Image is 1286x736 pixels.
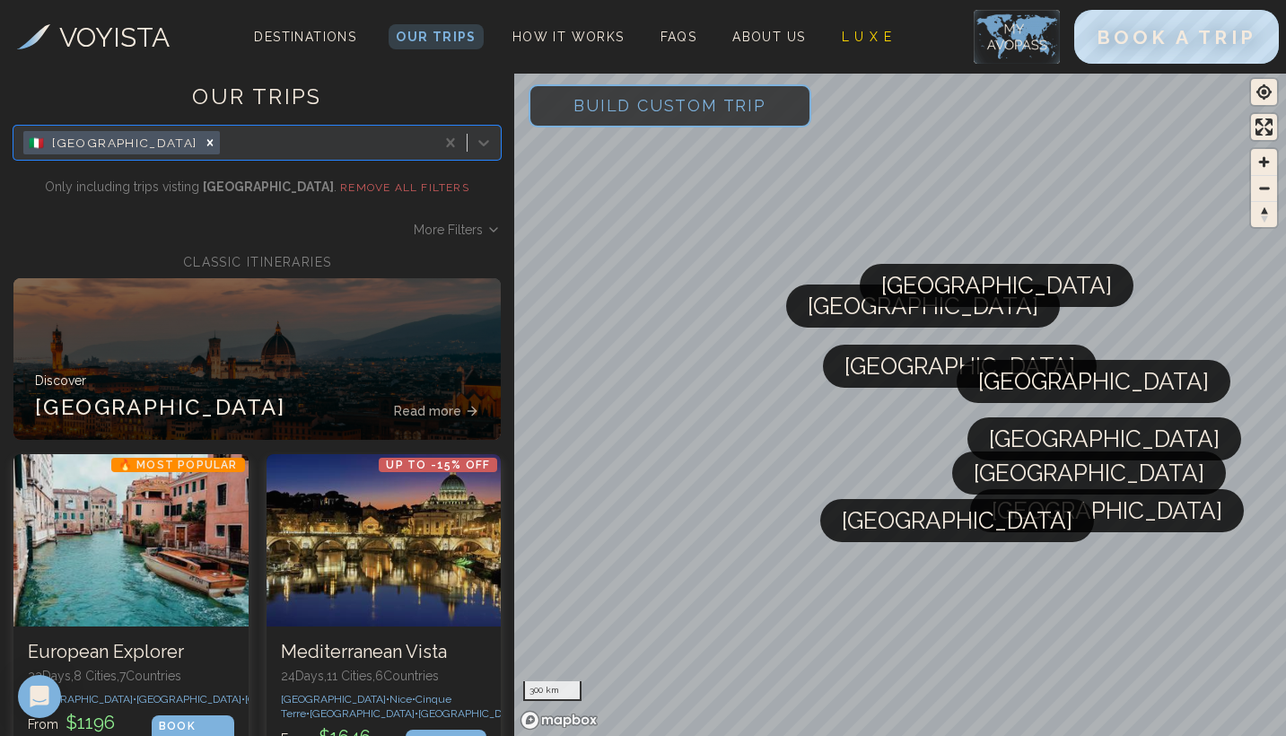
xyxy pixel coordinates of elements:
[732,30,805,44] span: About Us
[520,710,599,731] a: Mapbox homepage
[1074,10,1279,64] button: BOOK A TRIP
[989,417,1220,460] span: [GEOGRAPHIC_DATA]
[59,17,170,57] h3: VOYISTA
[13,83,501,126] h1: OUR TRIPS
[13,278,501,440] a: Discover[GEOGRAPHIC_DATA]Read more
[1251,149,1277,175] button: Zoom in
[17,178,497,196] p: Only including trips visting .
[281,667,487,685] p: 24 Days, 11 Cities, 6 Countr ies
[835,24,900,49] a: L U X E
[808,285,1038,328] span: [GEOGRAPHIC_DATA]
[35,372,479,390] p: Discover
[310,707,418,720] span: [GEOGRAPHIC_DATA] •
[1074,31,1279,48] a: BOOK A TRIP
[18,675,61,718] div: Open Intercom Messenger
[281,641,487,663] h3: Mediterranean Vista
[203,180,334,194] strong: [GEOGRAPHIC_DATA]
[1251,202,1277,227] span: Reset bearing to north
[17,24,50,49] img: Voyista Logo
[1251,114,1277,140] button: Enter fullscreen
[844,345,1075,388] span: [GEOGRAPHIC_DATA]
[529,84,811,127] button: Build Custom Trip
[1251,175,1277,201] button: Zoom out
[842,499,1072,542] span: [GEOGRAPHIC_DATA]
[35,393,286,422] h3: [GEOGRAPHIC_DATA]
[200,131,220,154] div: Remove [object Object]
[1251,176,1277,201] span: Zoom out
[389,693,416,705] span: Nice •
[881,264,1112,307] span: [GEOGRAPHIC_DATA]
[396,30,477,44] span: Our Trips
[62,712,118,733] span: $ 1196
[523,681,581,701] div: 300 km
[111,458,245,472] p: 🔥 Most Popular
[545,67,795,144] span: Build Custom Trip
[28,667,234,685] p: 22 Days, 8 Cities, 7 Countr ies
[379,458,497,472] p: Up to -15% OFF
[992,489,1222,532] span: [GEOGRAPHIC_DATA]
[13,253,501,271] h2: CLASSIC ITINERARIES
[389,24,484,49] a: Our Trips
[514,70,1286,736] canvas: Map
[505,24,632,49] a: How It Works
[1251,201,1277,227] button: Reset bearing to north
[245,693,354,705] span: [GEOGRAPHIC_DATA] •
[512,30,625,44] span: How It Works
[394,402,461,420] span: Read more
[414,221,483,239] span: More Filters
[978,360,1209,403] span: [GEOGRAPHIC_DATA]
[29,134,45,152] span: 🇮🇹
[418,707,527,720] span: [GEOGRAPHIC_DATA] •
[842,30,893,44] span: L U X E
[281,693,389,705] span: [GEOGRAPHIC_DATA] •
[974,451,1204,495] span: [GEOGRAPHIC_DATA]
[725,24,812,49] a: About Us
[660,30,697,44] span: FAQs
[17,17,170,57] a: VOYISTA
[52,134,197,152] span: [GEOGRAPHIC_DATA]
[28,693,136,705] span: [GEOGRAPHIC_DATA] •
[247,22,363,75] span: Destinations
[28,641,234,663] h3: European Explorer
[136,693,245,705] span: [GEOGRAPHIC_DATA] •
[653,24,704,49] a: FAQs
[1097,26,1256,48] span: BOOK A TRIP
[340,180,469,195] button: REMOVE ALL FILTERS
[1251,79,1277,105] button: Find my location
[974,10,1060,64] img: My Account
